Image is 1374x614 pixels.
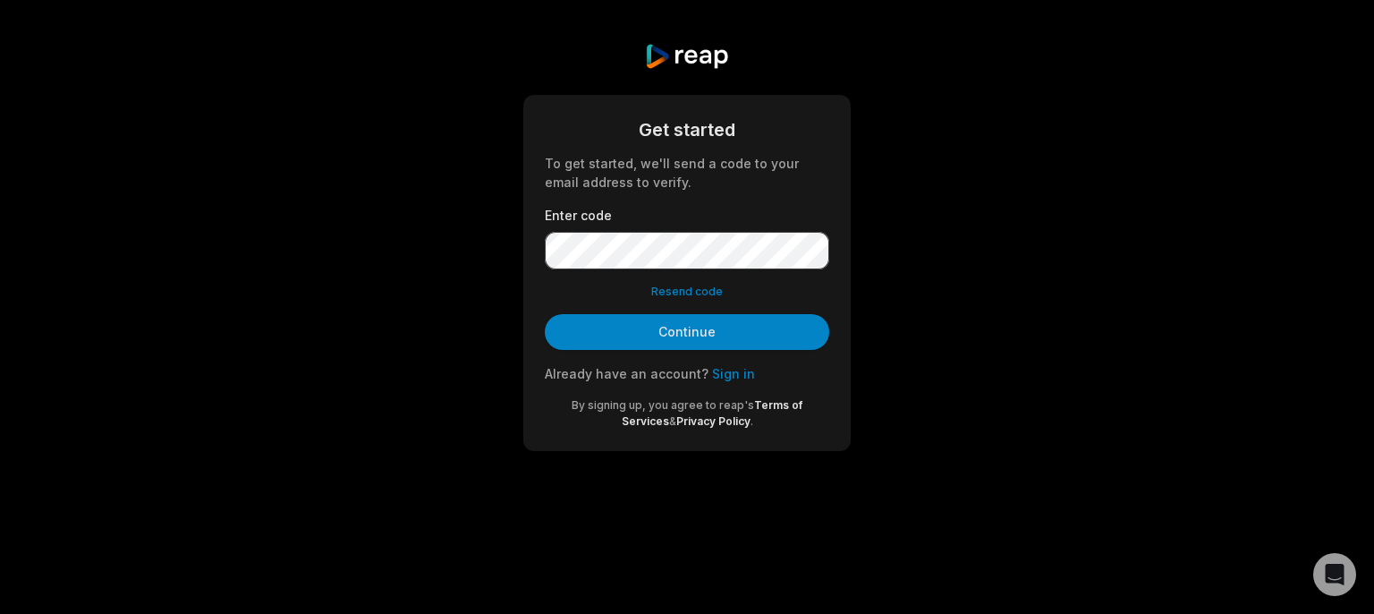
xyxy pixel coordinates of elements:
[545,116,829,143] div: Get started
[545,366,708,381] span: Already have an account?
[572,398,754,412] span: By signing up, you agree to reap's
[545,206,829,225] label: Enter code
[622,398,803,428] a: Terms of Services
[651,284,723,300] button: Resend code
[644,43,729,70] img: reap
[545,314,829,350] button: Continue
[751,414,753,428] span: .
[669,414,676,428] span: &
[545,154,829,192] div: To get started, we'll send a code to your email address to verify.
[1313,553,1356,596] div: Open Intercom Messenger
[712,366,755,381] a: Sign in
[676,414,751,428] a: Privacy Policy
